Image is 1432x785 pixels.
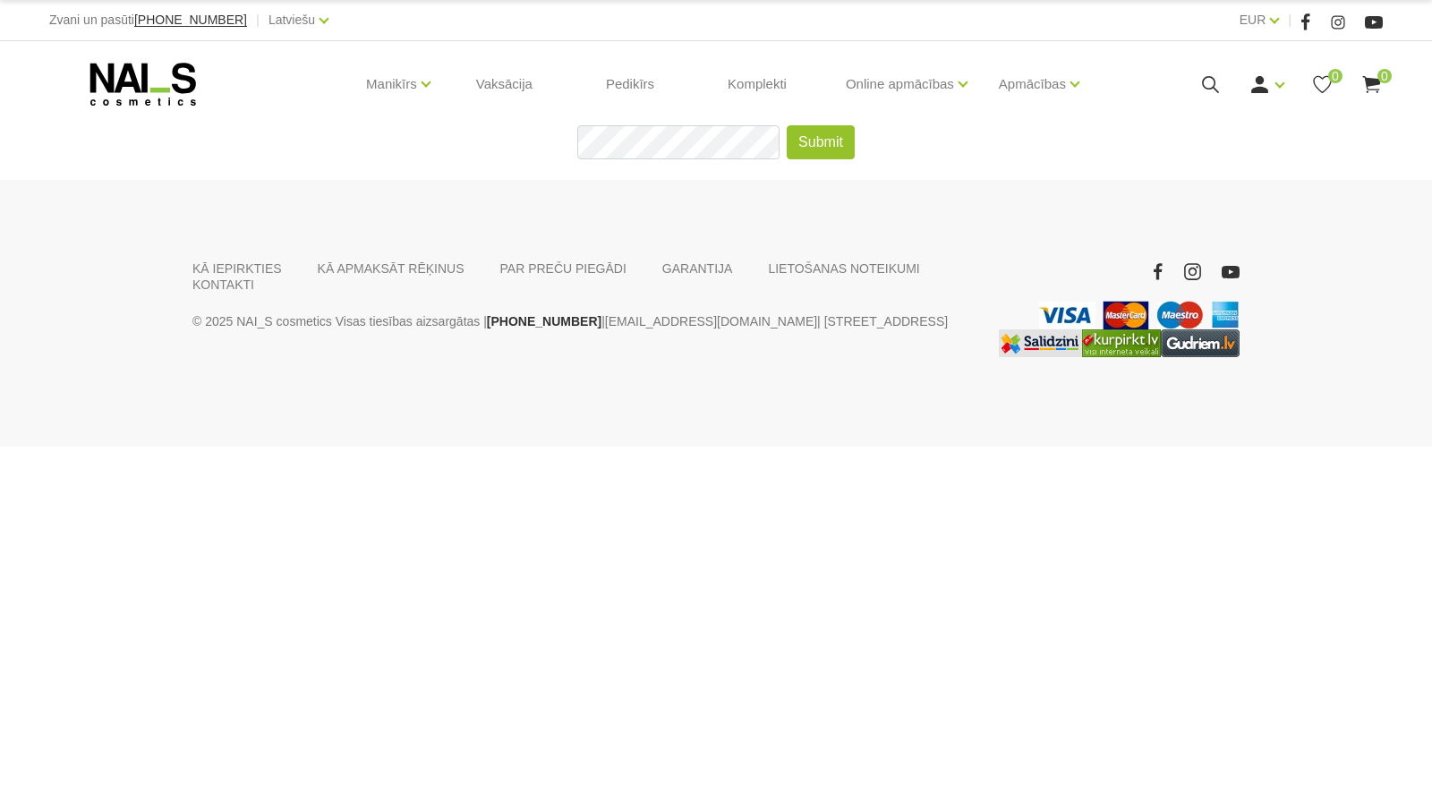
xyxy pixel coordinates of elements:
img: www.gudriem.lv/veikali/lv [1161,329,1240,357]
img: Labākā cena interneta veikalos - Samsung, Cena, iPhone, Mobilie telefoni [999,329,1082,357]
div: Zvani un pasūti [49,9,247,31]
img: Lielākais Latvijas interneta veikalu preču meklētājs [1082,329,1161,357]
a: [EMAIL_ADDRESS][DOMAIN_NAME] [605,311,817,332]
span: | [256,9,260,31]
a: https://www.gudriem.lv/veikali/lv [1161,329,1240,357]
a: LIETOŠANAS NOTEIKUMI [768,260,919,277]
a: KĀ IEPIRKTIES [192,260,282,277]
span: 0 [1328,69,1342,83]
a: KONTAKTI [192,277,254,293]
button: Submit [787,125,855,159]
a: Manikīrs [366,48,417,120]
a: Latviešu [268,9,315,30]
a: PAR PREČU PIEGĀDI [500,260,626,277]
a: Vaksācija [462,41,547,127]
a: Online apmācības [846,48,954,120]
a: Komplekti [713,41,801,127]
a: [PHONE_NUMBER] [487,311,601,332]
a: 0 [1311,73,1334,96]
a: Pedikīrs [592,41,669,127]
a: Apmācības [999,48,1066,120]
span: 0 [1377,69,1392,83]
a: [PHONE_NUMBER] [134,13,247,27]
a: KĀ APMAKSĀT RĒĶINUS [318,260,465,277]
a: 0 [1360,73,1383,96]
span: | [1288,9,1291,31]
a: EUR [1240,9,1266,30]
a: GARANTIJA [662,260,733,277]
p: © 2025 NAI_S cosmetics Visas tiesības aizsargātas | | | [STREET_ADDRESS] [192,311,971,332]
